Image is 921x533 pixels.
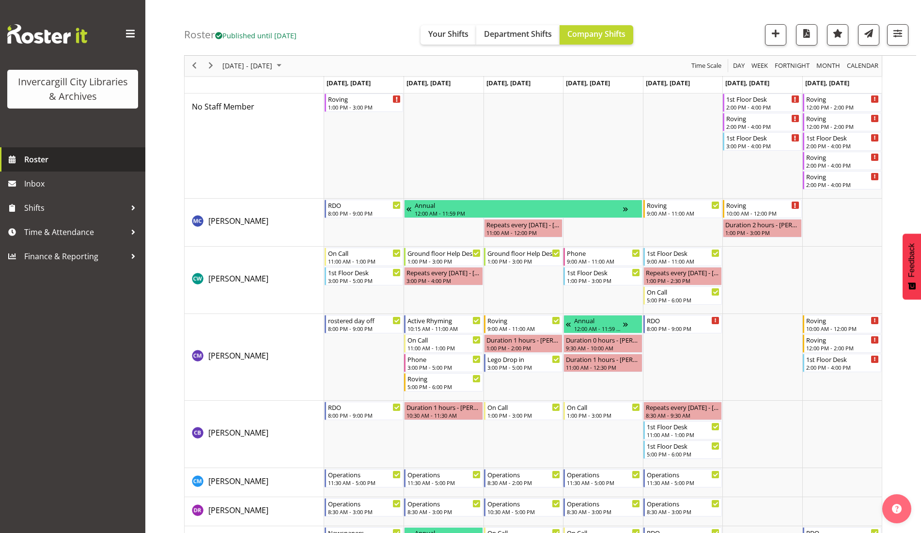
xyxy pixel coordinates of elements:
[325,315,403,333] div: Chamique Mamolo"s event - rostered day off Begin From Monday, October 13, 2025 at 8:00:00 PM GMT+...
[208,475,268,487] a: [PERSON_NAME]
[567,277,640,284] div: 1:00 PM - 3:00 PM
[643,315,722,333] div: Chamique Mamolo"s event - RDO Begin From Friday, October 17, 2025 at 8:00:00 PM GMT+13:00 Ends At...
[407,508,480,516] div: 8:30 AM - 3:00 PM
[806,325,879,332] div: 10:00 AM - 12:00 PM
[563,402,642,420] div: Chris Broad"s event - On Call Begin From Thursday, October 16, 2025 at 1:00:00 PM GMT+13:00 Ends ...
[567,257,640,265] div: 9:00 AM - 11:00 AM
[325,94,403,112] div: No Staff Member"s event - Roving Begin From Monday, October 13, 2025 at 1:00:00 PM GMT+13:00 Ends...
[406,267,480,277] div: Repeats every [DATE] - [PERSON_NAME]
[208,427,268,438] span: [PERSON_NAME]
[484,334,562,353] div: Chamique Mamolo"s event - Duration 1 hours - Chamique Mamolo Begin From Wednesday, October 15, 20...
[646,402,719,412] div: Repeats every [DATE] - [PERSON_NAME]
[221,60,273,72] span: [DATE] - [DATE]
[827,24,848,46] button: Highlight an important date within the roster.
[647,479,719,486] div: 11:30 AM - 5:00 PM
[774,60,811,72] span: Fortnight
[846,60,879,72] span: calendar
[325,200,403,218] div: Aurora Catu"s event - RDO Begin From Monday, October 13, 2025 at 8:00:00 PM GMT+13:00 Ends At Mon...
[806,103,879,111] div: 12:00 PM - 2:00 PM
[750,60,769,72] span: Week
[203,56,219,76] div: next period
[647,431,719,439] div: 11:00 AM - 1:00 PM
[328,479,401,486] div: 11:30 AM - 5:00 PM
[643,498,722,517] div: Debra Robinson"s event - Operations Begin From Friday, October 17, 2025 at 8:30:00 AM GMT+13:00 E...
[643,286,722,305] div: Catherine Wilson"s event - On Call Begin From Friday, October 17, 2025 at 5:00:00 PM GMT+13:00 En...
[24,176,140,191] span: Inbox
[327,78,371,87] span: [DATE], [DATE]
[328,209,401,217] div: 8:00 PM - 9:00 PM
[643,440,722,459] div: Chris Broad"s event - 1st Floor Desk Begin From Friday, October 17, 2025 at 5:00:00 PM GMT+13:00 ...
[208,427,268,439] a: [PERSON_NAME]
[887,24,908,46] button: Filter Shifts
[806,363,879,371] div: 2:00 PM - 4:00 PM
[563,315,642,333] div: Chamique Mamolo"s event - Annual Begin From Thursday, October 16, 2025 at 12:00:00 AM GMT+13:00 E...
[325,267,403,285] div: Catherine Wilson"s event - 1st Floor Desk Begin From Monday, October 13, 2025 at 3:00:00 PM GMT+1...
[805,78,849,87] span: [DATE], [DATE]
[17,75,128,104] div: Invercargill City Libraries & Archives
[407,325,480,332] div: 10:15 AM - 11:00 AM
[24,152,140,167] span: Roster
[907,243,916,277] span: Feedback
[643,402,722,420] div: Chris Broad"s event - Repeats every friday - Chris Broad Begin From Friday, October 17, 2025 at 8...
[725,78,769,87] span: [DATE], [DATE]
[574,325,623,332] div: 12:00 AM - 11:59 PM
[185,401,324,468] td: Chris Broad resource
[192,101,254,112] a: No Staff Member
[328,315,401,325] div: rostered day off
[646,78,690,87] span: [DATE], [DATE]
[647,441,719,451] div: 1st Floor Desk
[487,354,560,364] div: Lego Drop in
[185,199,324,247] td: Aurora Catu resource
[24,225,126,239] span: Time & Attendance
[806,133,879,142] div: 1st Floor Desk
[328,200,401,210] div: RDO
[208,350,268,361] span: [PERSON_NAME]
[726,209,799,217] div: 10:00 AM - 12:00 PM
[325,248,403,266] div: Catherine Wilson"s event - On Call Begin From Monday, October 13, 2025 at 11:00:00 AM GMT+13:00 E...
[487,325,560,332] div: 9:00 AM - 11:00 AM
[567,402,640,412] div: On Call
[407,248,480,258] div: Ground floor Help Desk
[560,25,633,45] button: Company Shifts
[421,25,476,45] button: Your Shifts
[185,15,324,199] td: No Staff Member resource
[563,469,642,487] div: Cindy Mulrooney"s event - Operations Begin From Thursday, October 16, 2025 at 11:30:00 AM GMT+13:...
[186,56,203,76] div: previous period
[806,152,879,162] div: Roving
[647,422,719,431] div: 1st Floor Desk
[646,277,719,284] div: 1:00 PM - 2:30 PM
[486,229,560,236] div: 11:00 AM - 12:00 PM
[803,152,881,170] div: No Staff Member"s event - Roving Begin From Sunday, October 19, 2025 at 2:00:00 PM GMT+13:00 Ends...
[407,257,480,265] div: 1:00 PM - 3:00 PM
[726,103,799,111] div: 2:00 PM - 4:00 PM
[567,479,640,486] div: 11:30 AM - 5:00 PM
[725,219,799,229] div: Duration 2 hours - [PERSON_NAME]
[325,402,403,420] div: Chris Broad"s event - RDO Begin From Monday, October 13, 2025 at 8:00:00 PM GMT+13:00 Ends At Mon...
[328,499,401,508] div: Operations
[647,325,719,332] div: 8:00 PM - 9:00 PM
[484,469,562,487] div: Cindy Mulrooney"s event - Operations Begin From Wednesday, October 15, 2025 at 8:30:00 AM GMT+13:...
[806,315,879,325] div: Roving
[328,411,401,419] div: 8:00 PM - 9:00 PM
[407,354,480,364] div: Phone
[806,335,879,345] div: Roving
[726,142,799,150] div: 3:00 PM - 4:00 PM
[487,470,560,479] div: Operations
[726,123,799,130] div: 2:00 PM - 4:00 PM
[328,94,401,104] div: Roving
[188,60,201,72] button: Previous
[806,172,879,181] div: Roving
[407,374,480,383] div: Roving
[328,402,401,412] div: RDO
[647,248,719,258] div: 1st Floor Desk
[803,354,881,372] div: Chamique Mamolo"s event - 1st Floor Desk Begin From Sunday, October 19, 2025 at 2:00:00 PM GMT+13...
[208,216,268,226] span: [PERSON_NAME]
[647,508,719,516] div: 8:30 AM - 3:00 PM
[723,94,801,112] div: No Staff Member"s event - 1st Floor Desk Begin From Saturday, October 18, 2025 at 2:00:00 PM GMT+...
[487,363,560,371] div: 3:00 PM - 5:00 PM
[803,334,881,353] div: Chamique Mamolo"s event - Roving Begin From Sunday, October 19, 2025 at 12:00:00 PM GMT+13:00 End...
[486,344,560,352] div: 1:00 PM - 2:00 PM
[328,325,401,332] div: 8:00 PM - 9:00 PM
[325,469,403,487] div: Cindy Mulrooney"s event - Operations Begin From Monday, October 13, 2025 at 11:30:00 AM GMT+13:00...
